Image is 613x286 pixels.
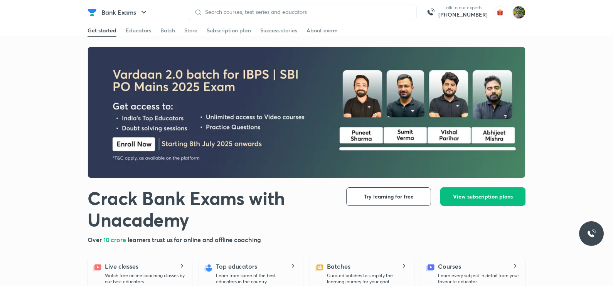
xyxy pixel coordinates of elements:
a: Subscription plan [207,24,251,37]
img: ttu [587,229,596,238]
div: Batch [160,27,175,34]
a: Success stories [260,24,297,37]
img: avatar [494,6,506,19]
span: learners trust us for online and offline coaching [128,236,261,244]
button: View subscription plans [440,187,525,206]
span: Over [88,236,103,244]
img: Sweksha soni [512,6,525,19]
img: Company Logo [88,8,97,17]
div: Educators [126,27,151,34]
div: Store [184,27,197,34]
div: About exam [306,27,338,34]
img: call-us [423,5,438,20]
a: Educators [126,24,151,37]
a: Batch [160,24,175,37]
button: Try learning for free [346,187,431,206]
div: Success stories [260,27,297,34]
a: [PHONE_NUMBER] [438,11,488,19]
h5: Courses [438,262,461,271]
div: Get started [88,27,116,34]
p: Watch free online coaching classes by our best educators. [105,273,186,285]
p: Curated batches to simplify the learning journey for your goal. [327,273,408,285]
a: Store [184,24,197,37]
h5: Live classes [105,262,138,271]
span: Try learning for free [364,193,414,200]
h1: Crack Bank Exams with Unacademy [88,187,334,230]
p: Learn every subject in detail from your favourite educator. [438,273,519,285]
a: About exam [306,24,338,37]
h5: Batches [327,262,350,271]
a: Get started [88,24,116,37]
div: Subscription plan [207,27,251,34]
h5: Top educators [216,262,257,271]
input: Search courses, test series and educators [202,9,410,15]
p: Learn from some of the best educators in the country. [216,273,297,285]
span: View subscription plans [453,193,513,200]
button: Bank Exams [97,5,153,20]
p: Talk to our experts [438,5,488,11]
span: 10 crore [103,236,128,244]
